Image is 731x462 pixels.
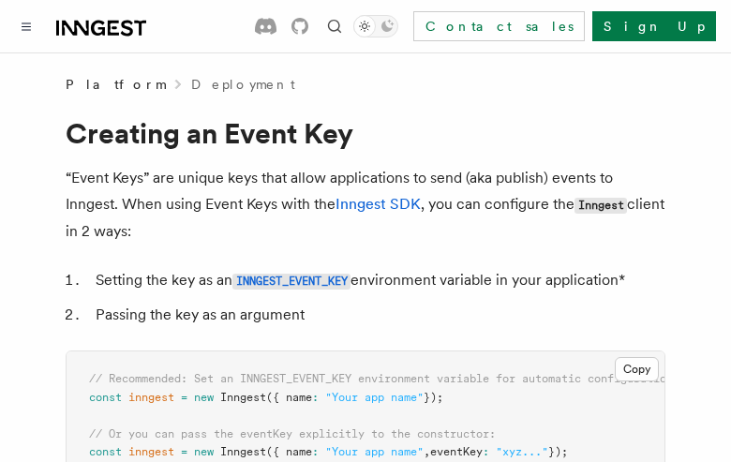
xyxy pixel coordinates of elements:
span: }); [548,445,568,458]
span: : [312,445,319,458]
span: : [483,445,489,458]
code: INNGEST_EVENT_KEY [232,274,351,290]
button: Toggle navigation [15,15,37,37]
code: Inngest [574,198,627,214]
button: Copy [615,357,659,381]
span: const [89,445,122,458]
a: Sign Up [592,11,716,41]
a: INNGEST_EVENT_KEY [232,271,351,289]
span: "Your app name" [325,445,424,458]
span: new [194,391,214,404]
span: // Recommended: Set an INNGEST_EVENT_KEY environment variable for automatic configuration: [89,372,679,385]
span: const [89,391,122,404]
li: Passing the key as an argument [90,302,665,328]
span: // Or you can pass the eventKey explicitly to the constructor: [89,427,496,440]
button: Toggle dark mode [353,15,398,37]
span: ({ name [266,445,312,458]
span: "xyz..." [496,445,548,458]
span: Platform [66,75,165,94]
span: Inngest [220,445,266,458]
span: }); [424,391,443,404]
button: Find something... [323,15,346,37]
span: ({ name [266,391,312,404]
span: new [194,445,214,458]
span: "Your app name" [325,391,424,404]
a: Deployment [191,75,295,94]
span: inngest [128,391,174,404]
span: : [312,391,319,404]
span: inngest [128,445,174,458]
span: eventKey [430,445,483,458]
span: = [181,391,187,404]
li: Setting the key as an environment variable in your application* [90,267,665,294]
a: Contact sales [413,11,585,41]
h1: Creating an Event Key [66,116,665,150]
p: “Event Keys” are unique keys that allow applications to send (aka publish) events to Inngest. Whe... [66,165,665,245]
span: Inngest [220,391,266,404]
span: = [181,445,187,458]
span: , [424,445,430,458]
a: Inngest SDK [336,195,421,213]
